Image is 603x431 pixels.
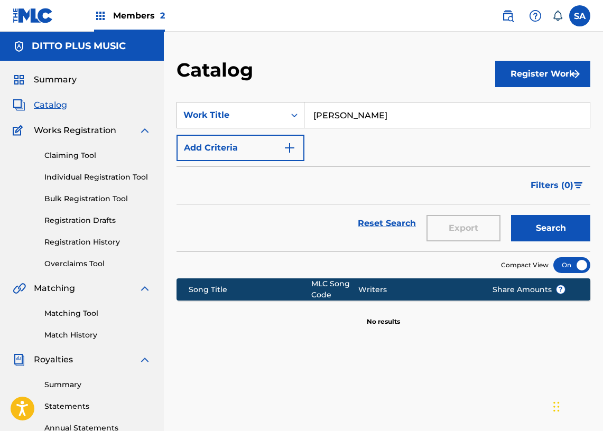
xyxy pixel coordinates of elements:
a: Match History [44,330,151,341]
span: Matching [34,282,75,295]
img: 9d2ae6d4665cec9f34b9.svg [283,142,296,154]
div: User Menu [569,5,590,26]
a: Summary [44,379,151,390]
img: Catalog [13,99,25,111]
a: Reset Search [352,212,421,235]
p: No results [367,304,400,326]
img: help [529,10,542,22]
img: search [502,10,514,22]
span: Catalog [34,99,67,111]
img: expand [138,353,151,366]
iframe: Resource Center [573,276,603,361]
img: Royalties [13,353,25,366]
div: Work Title [183,109,279,121]
span: 2 [160,11,165,21]
span: Compact View [501,260,549,270]
img: filter [574,182,583,189]
a: CatalogCatalog [13,99,67,111]
span: Filters ( 0 ) [531,179,573,192]
img: Accounts [13,40,25,53]
a: Statements [44,401,151,412]
button: Add Criteria [177,135,304,161]
a: Registration History [44,237,151,248]
img: expand [138,282,151,295]
div: Drag [553,391,560,423]
span: Summary [34,73,77,86]
span: Share Amounts [493,284,565,295]
div: MLC Song Code [311,278,358,301]
button: Search [511,215,590,241]
button: Register Work [495,61,590,87]
img: Summary [13,73,25,86]
span: Works Registration [34,124,116,137]
a: Individual Registration Tool [44,172,151,183]
div: Writers [358,284,476,295]
span: Members [113,10,165,22]
form: Search Form [177,102,590,251]
img: f7272a7cc735f4ea7f67.svg [569,68,582,80]
a: Matching Tool [44,308,151,319]
h5: DITTO PLUS MUSIC [32,40,126,52]
a: Public Search [497,5,518,26]
a: Overclaims Tool [44,258,151,269]
h2: Catalog [177,58,258,82]
img: expand [138,124,151,137]
span: Royalties [34,353,73,366]
div: Help [525,5,546,26]
iframe: Chat Widget [550,380,603,431]
div: Song Title [189,284,311,295]
img: MLC Logo [13,8,53,23]
div: Notifications [552,11,563,21]
a: SummarySummary [13,73,77,86]
img: Works Registration [13,124,26,137]
a: Registration Drafts [44,215,151,226]
img: Top Rightsholders [94,10,107,22]
button: Filters (0) [524,172,590,199]
a: Claiming Tool [44,150,151,161]
a: Bulk Registration Tool [44,193,151,204]
span: ? [556,285,565,294]
img: Matching [13,282,26,295]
